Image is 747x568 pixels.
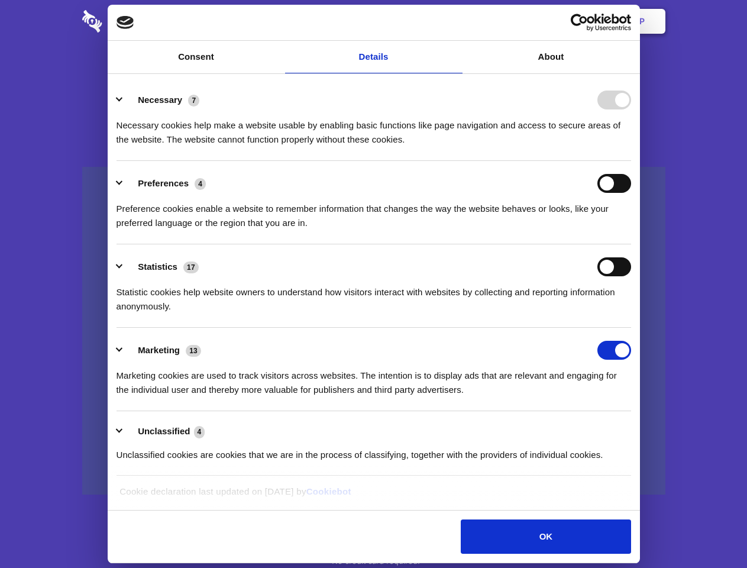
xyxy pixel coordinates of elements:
span: 4 [195,178,206,190]
a: Details [285,41,463,73]
img: logo-wordmark-white-trans-d4663122ce5f474addd5e946df7df03e33cb6a1c49d2221995e7729f52c070b2.svg [82,10,183,33]
div: Statistic cookies help website owners to understand how visitors interact with websites by collec... [117,276,631,314]
span: 17 [183,262,199,273]
label: Necessary [138,95,182,105]
a: Consent [108,41,285,73]
span: 4 [194,426,205,438]
button: Unclassified (4) [117,424,212,439]
button: Preferences (4) [117,174,214,193]
span: 13 [186,345,201,357]
label: Statistics [138,262,177,272]
h1: Eliminate Slack Data Loss. [82,53,665,96]
a: Contact [480,3,534,40]
label: Marketing [138,345,180,355]
div: Cookie declaration last updated on [DATE] by [111,485,636,508]
div: Marketing cookies are used to track visitors across websites. The intention is to display ads tha... [117,360,631,397]
span: 7 [188,95,199,106]
label: Preferences [138,178,189,188]
a: Login [536,3,588,40]
div: Necessary cookies help make a website usable by enabling basic functions like page navigation and... [117,109,631,147]
a: Usercentrics Cookiebot - opens in a new window [528,14,631,31]
a: Pricing [347,3,399,40]
h4: Auto-redaction of sensitive data, encrypted data sharing and self-destructing private chats. Shar... [82,108,665,147]
iframe: Drift Widget Chat Controller [688,509,733,554]
button: Marketing (13) [117,341,209,360]
button: Statistics (17) [117,257,206,276]
a: About [463,41,640,73]
button: Necessary (7) [117,91,207,109]
div: Preference cookies enable a website to remember information that changes the way the website beha... [117,193,631,230]
a: Cookiebot [306,486,351,496]
a: Wistia video thumbnail [82,167,665,495]
button: OK [461,519,630,554]
div: Unclassified cookies are cookies that we are in the process of classifying, together with the pro... [117,439,631,462]
img: logo [117,16,134,29]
